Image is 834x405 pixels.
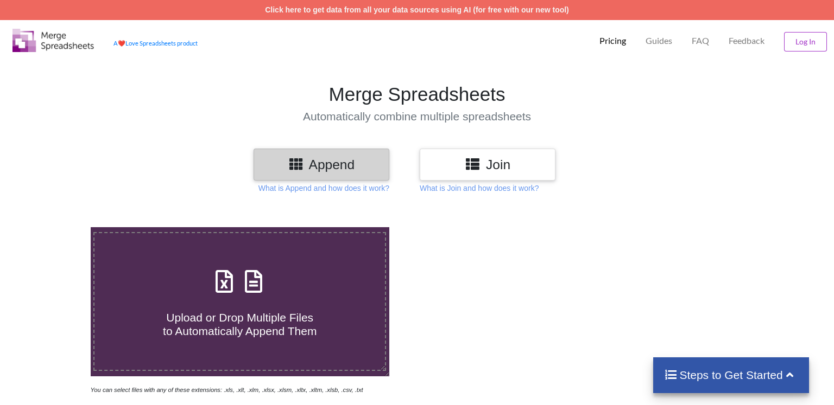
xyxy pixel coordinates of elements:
[258,183,389,194] p: What is Append and how does it work?
[91,387,363,393] i: You can select files with any of these extensions: .xls, .xlt, .xlm, .xlsx, .xlsm, .xltx, .xltm, ...
[118,40,125,47] span: heart
[692,35,709,47] p: FAQ
[729,36,764,45] span: Feedback
[420,183,539,194] p: What is Join and how does it work?
[12,29,94,52] img: Logo.png
[599,35,626,47] p: Pricing
[646,35,672,47] p: Guides
[262,157,381,172] h3: Append
[664,368,798,382] h4: Steps to Get Started
[428,157,547,172] h3: Join
[784,32,827,52] button: Log In
[113,40,198,47] a: AheartLove Spreadsheets product
[265,5,569,14] a: Click here to get data from all your data sources using AI (for free with our new tool)
[163,311,317,337] span: Upload or Drop Multiple Files to Automatically Append Them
